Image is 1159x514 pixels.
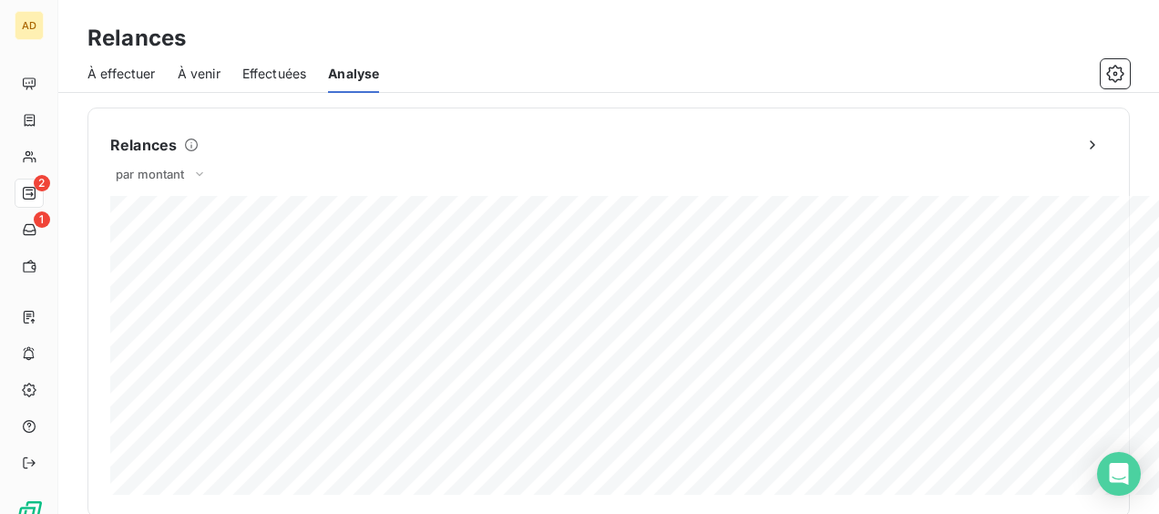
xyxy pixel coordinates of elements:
div: Open Intercom Messenger [1097,452,1141,496]
span: Effectuées [242,65,307,83]
span: À venir [178,65,221,83]
span: 1 [34,211,50,228]
a: 2 [15,179,43,208]
a: 1 [15,215,43,244]
div: AD [15,11,44,40]
span: 2 [34,175,50,191]
h3: Relances [87,22,186,55]
span: par montant [116,167,185,181]
h6: Relances [110,134,177,156]
span: À effectuer [87,65,156,83]
span: Analyse [328,65,379,83]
